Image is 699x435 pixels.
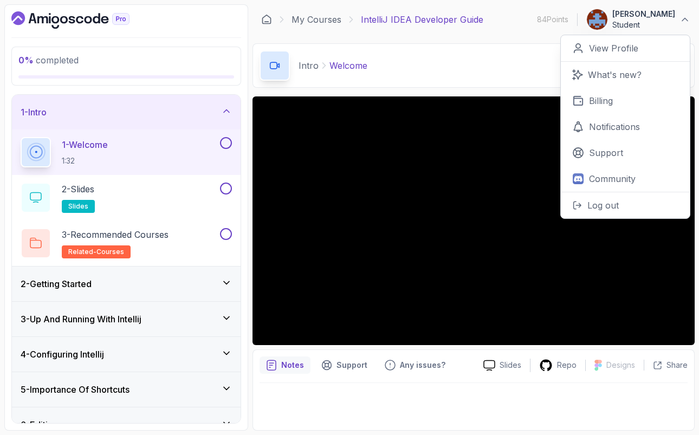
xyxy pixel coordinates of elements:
[561,62,690,88] a: What's new?
[21,228,232,258] button: 3-Recommended Coursesrelated-courses
[12,302,241,336] button: 3-Up And Running With Intellij
[62,183,94,196] p: 2 - Slides
[336,360,367,371] p: Support
[500,360,521,371] p: Slides
[400,360,445,371] p: Any issues?
[589,42,638,55] p: View Profile
[62,228,169,241] p: 3 - Recommended Courses
[260,356,310,374] button: notes button
[557,360,577,371] p: Repo
[12,372,241,407] button: 5-Importance Of Shortcuts
[612,9,675,20] p: [PERSON_NAME]
[606,360,635,371] p: Designs
[68,248,124,256] span: related-courses
[62,138,108,151] p: 1 - Welcome
[12,267,241,301] button: 2-Getting Started
[589,120,640,133] p: Notifications
[589,146,623,159] p: Support
[18,55,79,66] span: completed
[644,360,688,371] button: Share
[292,13,341,26] a: My Courses
[21,137,232,167] button: 1-Welcome1:32
[315,356,374,374] button: Support button
[12,95,241,129] button: 1-Intro
[589,94,613,107] p: Billing
[281,360,304,371] p: Notes
[587,9,607,30] img: user profile image
[561,35,690,62] a: View Profile
[21,348,104,361] h3: 4 - Configuring Intellij
[11,11,154,29] a: Dashboard
[561,192,690,218] button: Log out
[561,140,690,166] a: Support
[588,68,642,81] p: What's new?
[21,183,232,213] button: 2-Slidesslides
[261,14,272,25] a: Dashboard
[561,166,690,192] a: Community
[587,199,619,212] p: Log out
[12,337,241,372] button: 4-Configuring Intellij
[329,59,367,72] p: Welcome
[475,360,530,371] a: Slides
[21,383,130,396] h3: 5 - Importance Of Shortcuts
[561,114,690,140] a: Notifications
[299,59,319,72] p: Intro
[589,172,636,185] p: Community
[68,202,88,211] span: slides
[666,360,688,371] p: Share
[378,356,452,374] button: Feedback button
[586,9,690,30] button: user profile image[PERSON_NAME]Student
[21,313,141,326] h3: 3 - Up And Running With Intellij
[530,359,585,372] a: Repo
[612,20,675,30] p: Student
[62,155,108,166] p: 1:32
[253,96,695,345] iframe: 1 - Hi
[21,277,92,290] h3: 2 - Getting Started
[561,88,690,114] a: Billing
[21,106,47,119] h3: 1 - Intro
[361,13,483,26] p: IntelliJ IDEA Developer Guide
[18,55,34,66] span: 0 %
[537,14,568,25] p: 84 Points
[21,418,58,431] h3: 6 - Editing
